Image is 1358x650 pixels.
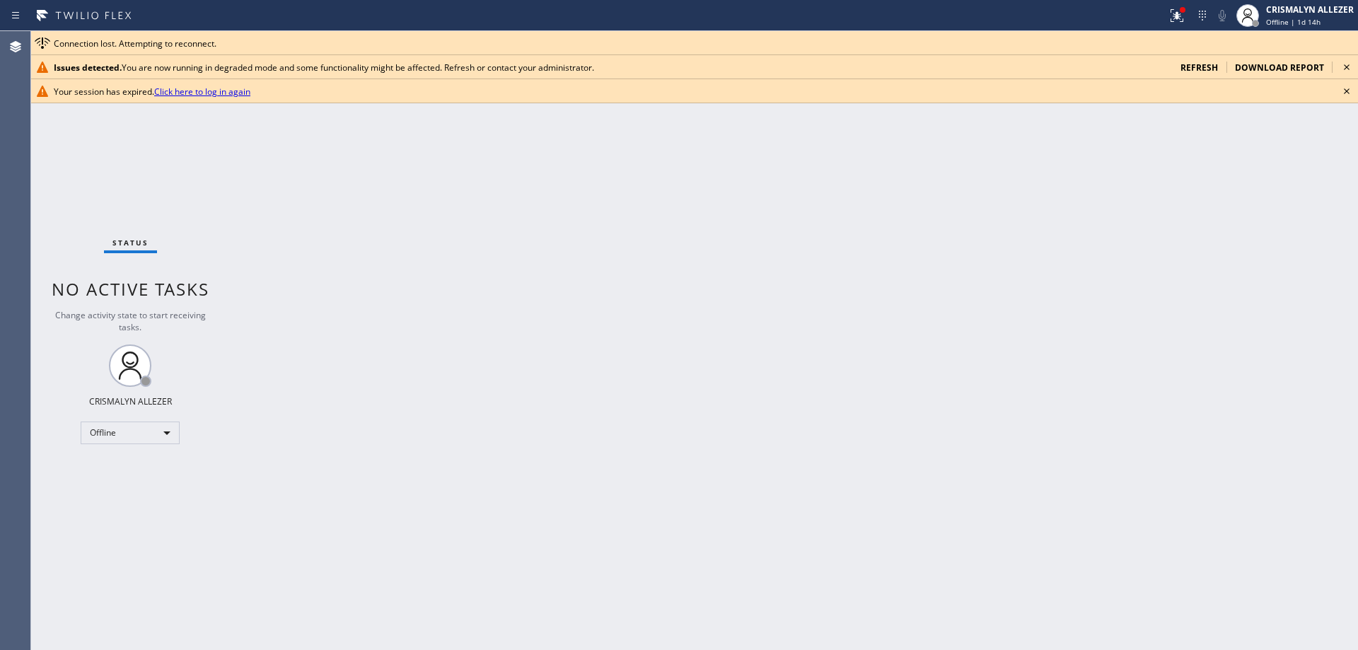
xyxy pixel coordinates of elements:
span: Change activity state to start receiving tasks. [55,309,206,333]
span: Your session has expired. [54,86,250,98]
div: You are now running in degraded mode and some functionality might be affected. Refresh or contact... [54,62,1169,74]
span: refresh [1180,62,1218,74]
span: Status [112,238,149,248]
b: Issues detected. [54,62,122,74]
span: Connection lost. Attempting to reconnect. [54,37,216,50]
div: CRISMALYN ALLEZER [1266,4,1354,16]
button: Mute [1212,6,1232,25]
div: CRISMALYN ALLEZER [89,395,172,407]
span: download report [1235,62,1324,74]
span: No active tasks [52,277,209,301]
span: Offline | 1d 14h [1266,17,1321,27]
a: Click here to log in again [154,86,250,98]
div: Offline [81,422,180,444]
